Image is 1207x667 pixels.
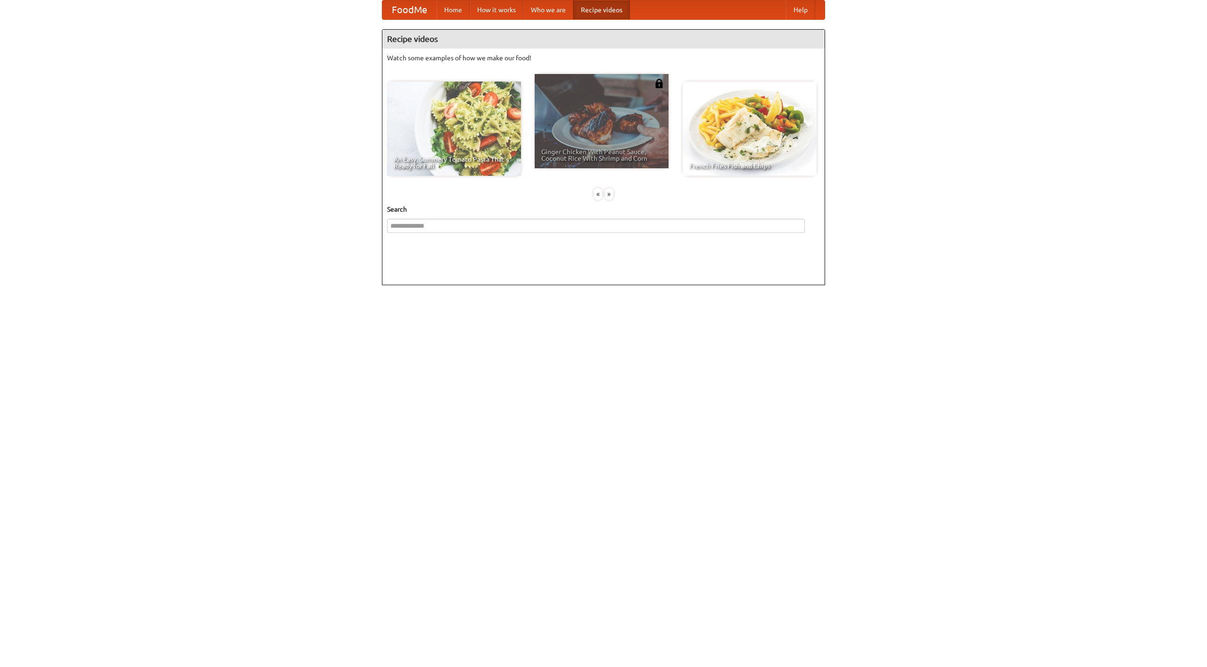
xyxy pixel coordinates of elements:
[387,82,521,176] a: An Easy, Summery Tomato Pasta That's Ready for Fall
[382,30,825,49] h4: Recipe videos
[573,0,630,19] a: Recipe videos
[394,156,514,169] span: An Easy, Summery Tomato Pasta That's Ready for Fall
[387,53,820,63] p: Watch some examples of how we make our food!
[382,0,437,19] a: FoodMe
[786,0,815,19] a: Help
[605,188,613,200] div: »
[654,79,664,88] img: 483408.png
[437,0,470,19] a: Home
[594,188,602,200] div: «
[683,82,817,176] a: French Fries Fish and Chips
[689,163,810,169] span: French Fries Fish and Chips
[523,0,573,19] a: Who we are
[387,205,820,214] h5: Search
[470,0,523,19] a: How it works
